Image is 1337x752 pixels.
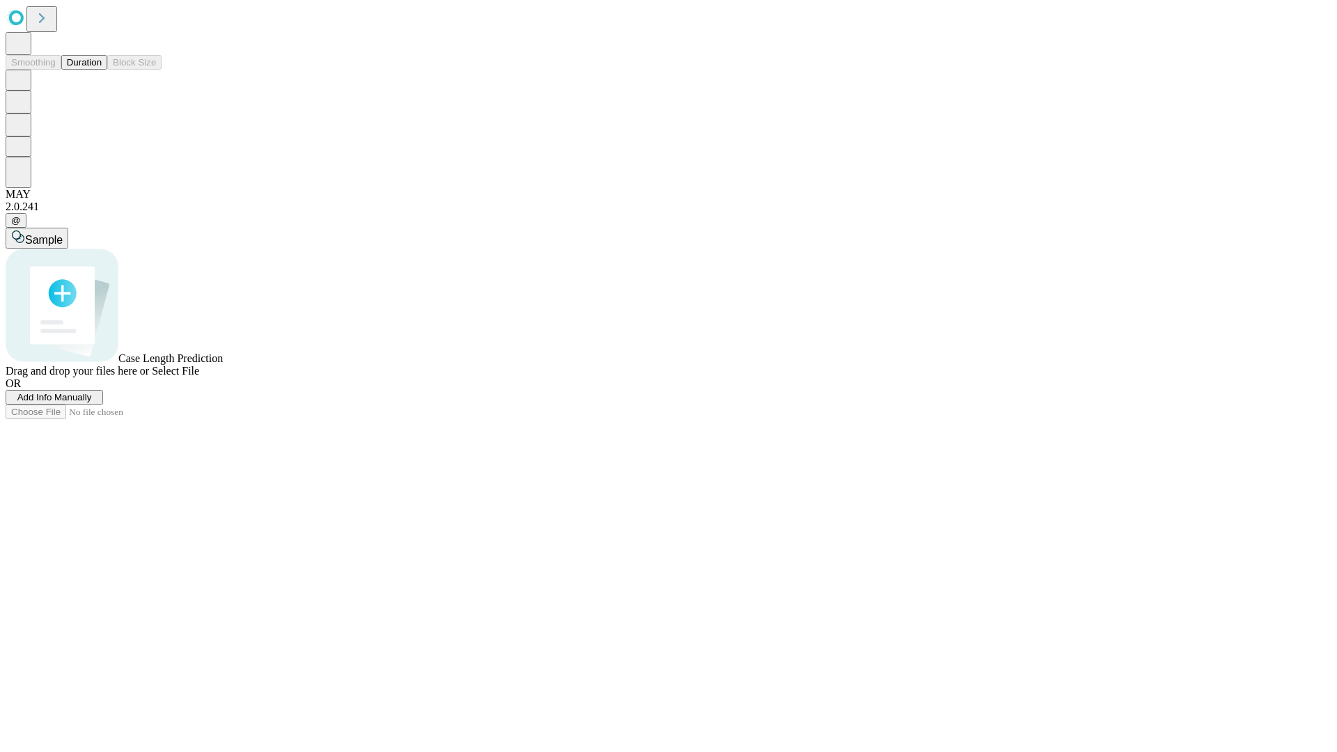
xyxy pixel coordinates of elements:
[61,55,107,70] button: Duration
[107,55,162,70] button: Block Size
[6,228,68,249] button: Sample
[6,55,61,70] button: Smoothing
[118,352,223,364] span: Case Length Prediction
[11,215,21,226] span: @
[6,201,1331,213] div: 2.0.241
[6,213,26,228] button: @
[25,234,63,246] span: Sample
[152,365,199,377] span: Select File
[6,377,21,389] span: OR
[6,365,149,377] span: Drag and drop your files here or
[17,392,92,402] span: Add Info Manually
[6,188,1331,201] div: MAY
[6,390,103,405] button: Add Info Manually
